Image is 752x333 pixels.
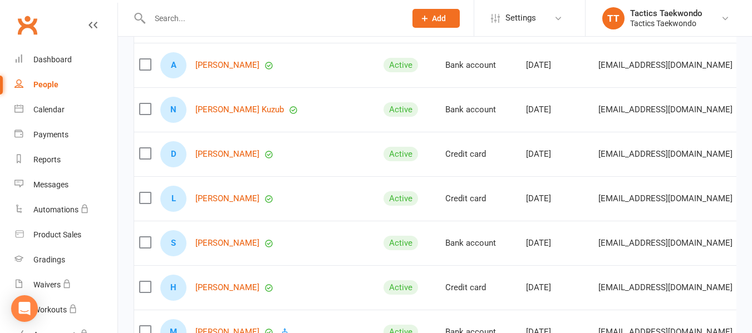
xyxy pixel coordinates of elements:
[384,58,418,72] div: Active
[14,247,117,272] a: Gradings
[33,255,65,264] div: Gradings
[384,147,418,161] div: Active
[526,194,588,203] div: [DATE]
[14,72,117,97] a: People
[11,295,38,322] div: Open Intercom Messenger
[33,305,67,314] div: Workouts
[526,238,588,248] div: [DATE]
[160,97,186,123] div: Neve
[505,6,536,31] span: Settings
[630,8,702,18] div: Tactics Taekwondo
[33,155,61,164] div: Reports
[195,238,259,248] a: [PERSON_NAME]
[33,130,68,139] div: Payments
[195,283,259,292] a: [PERSON_NAME]
[195,61,259,70] a: [PERSON_NAME]
[14,122,117,147] a: Payments
[526,283,588,292] div: [DATE]
[598,232,733,254] span: [EMAIL_ADDRESS][DOMAIN_NAME]
[33,55,72,64] div: Dashboard
[160,141,186,167] div: Danielle
[33,80,58,89] div: People
[602,7,625,29] div: TT
[14,272,117,297] a: Waivers
[160,275,186,301] div: Hugo
[598,277,733,298] span: [EMAIL_ADDRESS][DOMAIN_NAME]
[526,150,588,159] div: [DATE]
[445,61,516,70] div: Bank account
[160,186,186,212] div: Layla
[14,47,117,72] a: Dashboard
[598,99,733,120] span: [EMAIL_ADDRESS][DOMAIN_NAME]
[33,105,65,114] div: Calendar
[33,280,61,289] div: Waivers
[33,205,78,214] div: Automations
[384,236,418,250] div: Active
[432,14,446,23] span: Add
[445,194,516,203] div: Credit card
[445,105,516,115] div: Bank account
[14,147,117,172] a: Reports
[445,238,516,248] div: Bank account
[526,105,588,115] div: [DATE]
[146,11,398,26] input: Search...
[160,52,186,78] div: Alrayyan
[14,197,117,222] a: Automations
[14,97,117,122] a: Calendar
[33,180,68,189] div: Messages
[160,230,186,256] div: Sophie
[14,172,117,197] a: Messages
[445,283,516,292] div: Credit card
[526,61,588,70] div: [DATE]
[598,188,733,209] span: [EMAIL_ADDRESS][DOMAIN_NAME]
[13,11,41,39] a: Clubworx
[195,194,259,203] a: [PERSON_NAME]
[384,191,418,206] div: Active
[630,18,702,28] div: Tactics Taekwondo
[195,150,259,159] a: [PERSON_NAME]
[195,105,284,115] a: [PERSON_NAME] Kuzub
[384,280,418,295] div: Active
[412,9,460,28] button: Add
[598,54,733,76] span: [EMAIL_ADDRESS][DOMAIN_NAME]
[14,222,117,247] a: Product Sales
[14,297,117,322] a: Workouts
[445,150,516,159] div: Credit card
[33,230,81,239] div: Product Sales
[384,102,418,117] div: Active
[598,143,733,165] span: [EMAIL_ADDRESS][DOMAIN_NAME]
